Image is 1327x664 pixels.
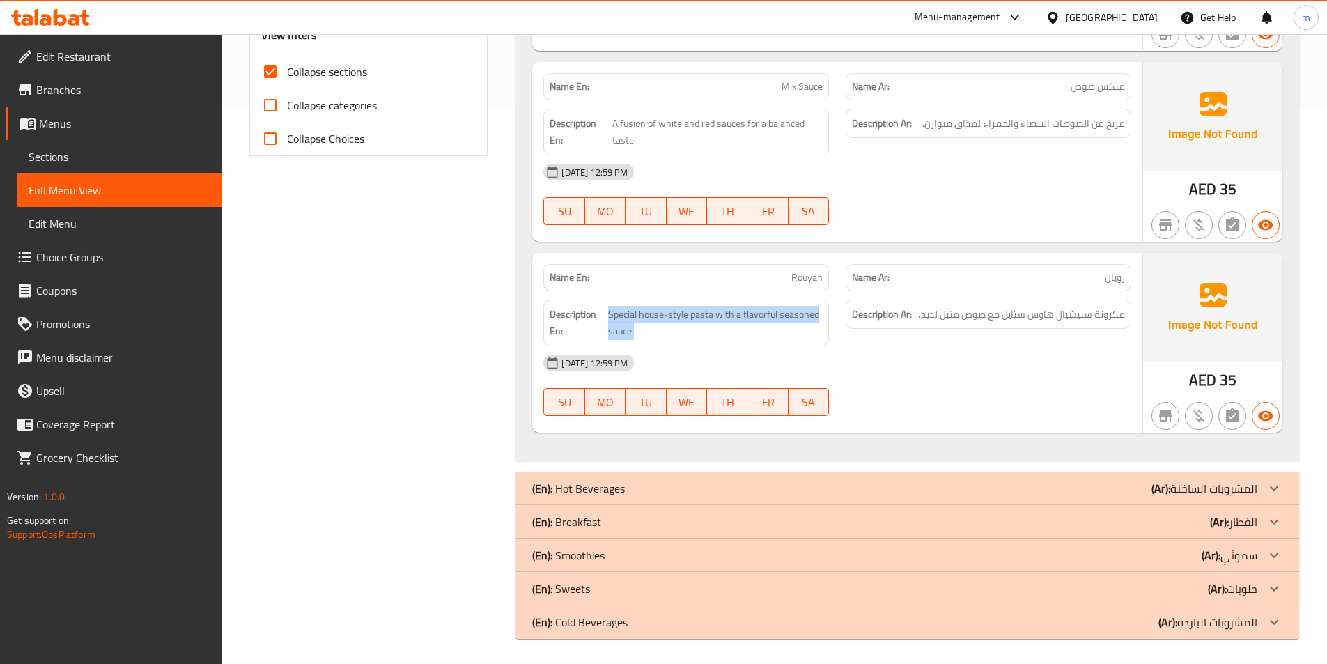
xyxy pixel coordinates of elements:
[6,307,222,341] a: Promotions
[515,572,1299,605] div: (En): Sweets(Ar):حلويات
[782,79,823,94] span: Mix Sauce
[747,388,788,416] button: FR
[852,270,890,285] strong: Name Ar:
[1151,402,1179,430] button: Not branch specific item
[550,115,610,149] strong: Description En:
[532,578,552,599] b: (En):
[1208,578,1227,599] b: (Ar):
[17,140,222,173] a: Sections
[6,240,222,274] a: Choice Groups
[532,545,552,566] b: (En):
[36,316,210,332] span: Promotions
[532,614,628,631] p: Cold Beverages
[7,525,95,543] a: Support.OpsPlatform
[1189,366,1216,394] span: AED
[287,130,364,147] span: Collapse Choices
[789,388,829,416] button: SA
[1252,211,1280,239] button: Available
[6,341,222,374] a: Menu disclaimer
[515,472,1299,505] div: (En): Hot Beverages(Ar):المشروبات الساخنة
[1071,79,1125,94] span: ميكس صوص
[789,197,829,225] button: SA
[1185,211,1213,239] button: Purchased item
[550,79,589,94] strong: Name En:
[1105,270,1125,285] span: رويان
[852,306,912,323] strong: Description Ar:
[7,511,71,530] span: Get support on:
[1151,480,1257,497] p: المشروبات الساخنة
[532,514,601,530] p: Breakfast
[6,40,222,73] a: Edit Restaurant
[585,197,626,225] button: MO
[922,115,1125,132] span: مزيج من الصوصات البيضاء والحمراء لمذاق متوازن.
[1202,545,1220,566] b: (Ar):
[6,274,222,307] a: Coupons
[532,612,552,633] b: (En):
[550,201,579,222] span: SU
[747,197,788,225] button: FR
[556,166,633,179] span: [DATE] 12:59 PM
[6,441,222,474] a: Grocery Checklist
[550,306,605,340] strong: Description En:
[287,63,367,80] span: Collapse sections
[36,449,210,466] span: Grocery Checklist
[29,148,210,165] span: Sections
[707,388,747,416] button: TH
[1151,478,1170,499] b: (Ar):
[532,511,552,532] b: (En):
[1185,402,1213,430] button: Purchased item
[7,488,41,506] span: Version:
[29,215,210,232] span: Edit Menu
[1158,612,1177,633] b: (Ar):
[36,383,210,399] span: Upsell
[1210,511,1229,532] b: (Ar):
[261,27,318,43] h3: View filters
[753,201,782,222] span: FR
[532,547,605,564] p: Smoothies
[6,73,222,107] a: Branches
[667,197,707,225] button: WE
[672,201,701,222] span: WE
[667,388,707,416] button: WE
[626,197,666,225] button: TU
[631,201,660,222] span: TU
[6,408,222,441] a: Coverage Report
[631,392,660,412] span: TU
[515,605,1299,639] div: (En): Cold Beverages(Ar):المشروبات الباردة
[915,9,1000,26] div: Menu-management
[612,115,823,149] span: A fusion of white and red sauces for a balanced taste.
[1302,10,1310,25] span: m
[17,207,222,240] a: Edit Menu
[1220,176,1236,203] span: 35
[1066,10,1158,25] div: [GEOGRAPHIC_DATA]
[852,115,912,132] strong: Description Ar:
[515,539,1299,572] div: (En): Smoothies(Ar):سموثي
[1208,580,1257,597] p: حلويات
[550,270,589,285] strong: Name En:
[287,97,377,114] span: Collapse categories
[515,505,1299,539] div: (En): Breakfast(Ar):الفطار
[543,388,584,416] button: SU
[672,392,701,412] span: WE
[550,392,579,412] span: SU
[556,357,633,370] span: [DATE] 12:59 PM
[753,392,782,412] span: FR
[36,349,210,366] span: Menu disclaimer
[791,270,823,285] span: Rouyan
[1143,253,1282,362] img: Ae5nvW7+0k+MAAAAAElFTkSuQmCC
[532,480,625,497] p: Hot Beverages
[36,249,210,265] span: Choice Groups
[36,416,210,433] span: Coverage Report
[1202,547,1257,564] p: سموثي
[543,197,584,225] button: SU
[532,478,552,499] b: (En):
[1151,211,1179,239] button: Not branch specific item
[1158,614,1257,631] p: المشروبات الباردة
[1189,176,1216,203] span: AED
[852,79,890,94] strong: Name Ar:
[1218,402,1246,430] button: Not has choices
[591,392,620,412] span: MO
[1143,62,1282,171] img: Ae5nvW7+0k+MAAAAAElFTkSuQmCC
[713,201,742,222] span: TH
[6,374,222,408] a: Upsell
